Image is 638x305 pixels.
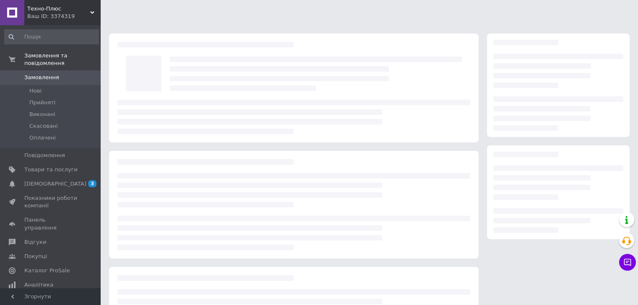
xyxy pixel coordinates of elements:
span: 3 [88,180,96,187]
span: Нові [29,87,42,95]
span: Замовлення та повідомлення [24,52,101,67]
input: Пошук [4,29,99,44]
span: Скасовані [29,122,58,130]
span: Замовлення [24,74,59,81]
button: Чат з покупцем [619,254,636,271]
span: Відгуки [24,238,46,246]
span: Показники роботи компанії [24,194,78,209]
span: Техно-Плюс [27,5,90,13]
span: Панель управління [24,216,78,231]
span: Товари та послуги [24,166,78,173]
span: Каталог ProSale [24,267,70,274]
div: Ваш ID: 3374319 [27,13,101,20]
span: Прийняті [29,99,55,106]
span: Повідомлення [24,152,65,159]
span: Покупці [24,253,47,260]
span: Виконані [29,111,55,118]
span: Оплачені [29,134,56,142]
span: Аналітика [24,281,53,289]
span: [DEMOGRAPHIC_DATA] [24,180,86,188]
